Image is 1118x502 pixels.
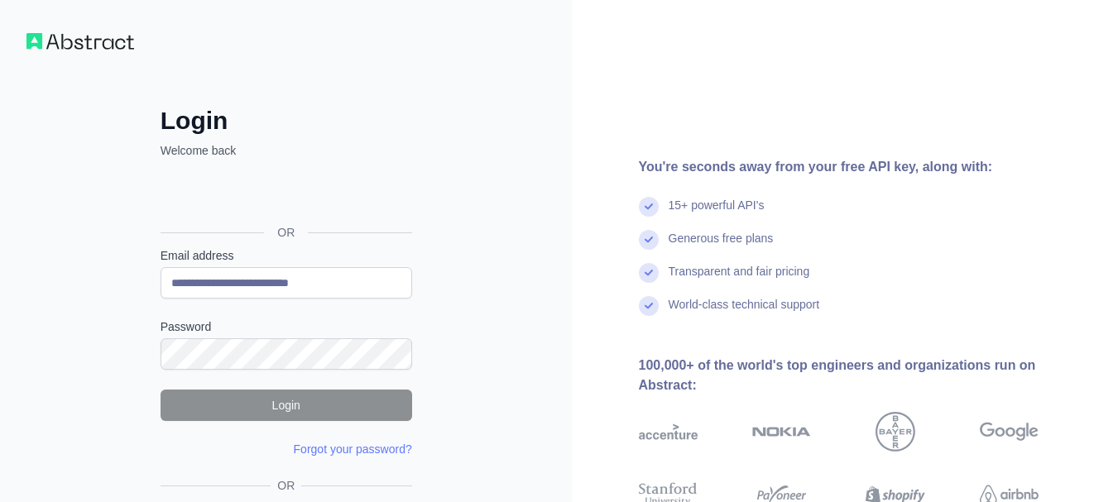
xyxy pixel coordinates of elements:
div: 15+ powerful API's [669,197,765,230]
img: accenture [639,412,698,452]
span: OR [264,224,308,241]
div: Transparent and fair pricing [669,263,810,296]
img: check mark [639,263,659,283]
span: OR [271,477,301,494]
label: Email address [161,247,412,264]
img: bayer [876,412,915,452]
button: Login [161,390,412,421]
label: Password [161,318,412,335]
img: google [980,412,1039,452]
img: nokia [752,412,811,452]
div: You're seconds away from your free API key, along with: [639,157,1092,177]
p: Welcome back [161,142,412,159]
img: check mark [639,296,659,316]
div: 100,000+ of the world's top engineers and organizations run on Abstract: [639,356,1092,395]
img: Workflow [26,33,134,50]
iframe: Sign in with Google Button [152,177,417,213]
img: check mark [639,197,659,217]
img: check mark [639,230,659,250]
div: World-class technical support [669,296,820,329]
div: Generous free plans [669,230,774,263]
h2: Login [161,106,412,136]
a: Forgot your password? [294,442,412,456]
